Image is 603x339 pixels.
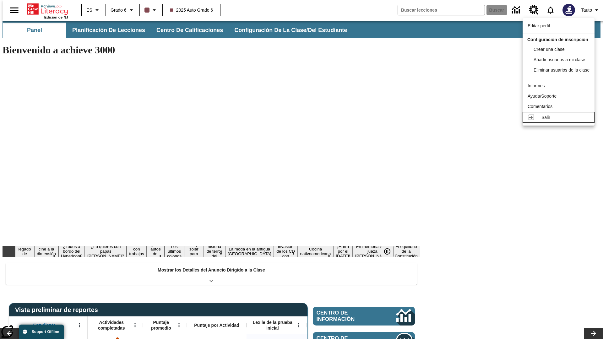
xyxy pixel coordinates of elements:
[528,104,552,109] span: Comentarios
[528,23,550,28] span: Editar perfil
[534,47,565,52] span: Crear una clase
[534,57,585,62] span: Añadir usuarios a mi clase
[528,94,557,99] span: Ayuda/Soporte
[541,115,550,120] span: Salir
[528,83,545,88] span: Informes
[527,37,588,42] span: Configuración de inscripción
[534,67,589,73] span: Eliminar usuarios de la clase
